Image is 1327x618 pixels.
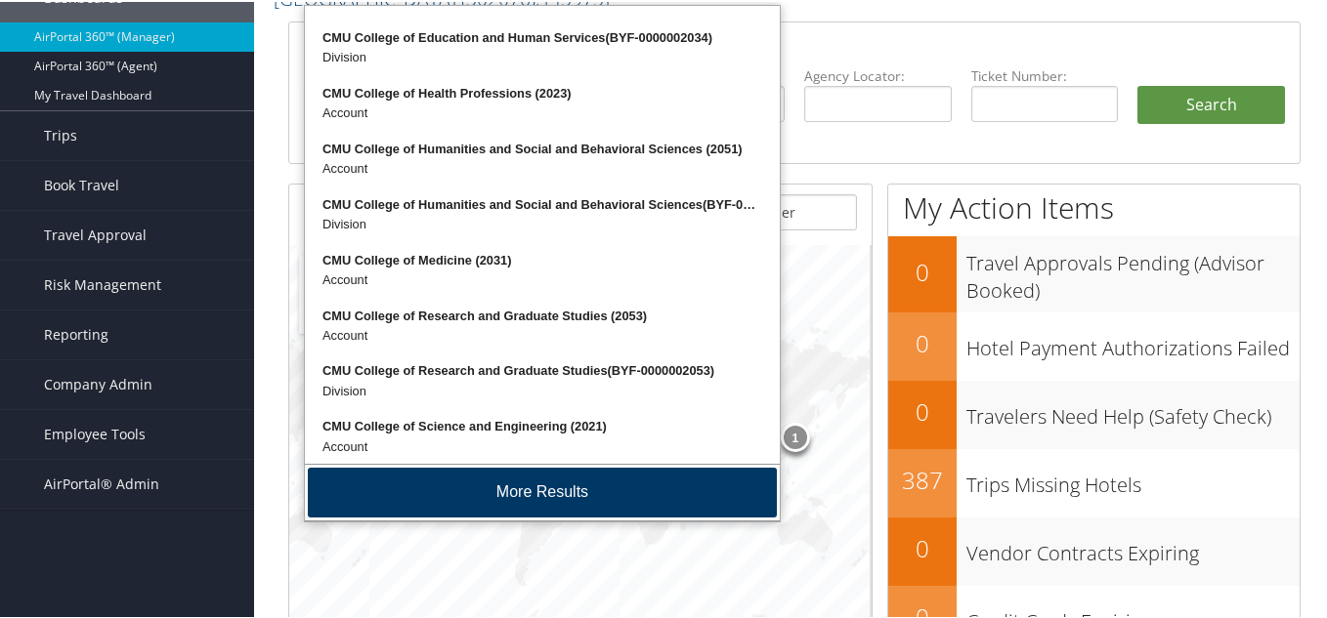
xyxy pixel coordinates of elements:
[308,138,777,157] div: CMU College of Humanities and Social and Behavioral Sciences (2051)
[44,159,119,208] span: Book Travel
[308,26,777,46] div: CMU College of Education and Human Services(BYF-0000002034)
[308,435,777,455] div: Account
[308,268,777,288] div: Account
[888,379,1300,447] a: 0Travelers Need Help (Safety Check)
[44,109,77,158] span: Trips
[308,324,777,344] div: Account
[44,209,147,258] span: Travel Approval
[1137,84,1285,123] button: Search
[44,458,159,507] span: AirPortal® Admin
[308,213,777,232] div: Division
[308,415,777,434] div: CMU College of Science and Engineering (2021)
[888,310,1300,379] a: 0Hotel Payment Authorizations Failed
[966,238,1300,303] h3: Travel Approvals Pending (Advisor Booked)
[888,393,957,427] h2: 0
[308,82,777,102] div: CMU College of Health Professions (2023)
[44,358,152,407] span: Company Admin
[966,391,1300,429] h3: Travelers Need Help (Safety Check)
[888,530,957,563] h2: 0
[44,408,146,457] span: Employee Tools
[308,157,777,177] div: Account
[888,254,957,287] h2: 0
[308,466,777,515] button: More Results
[966,528,1300,565] h3: Vendor Contracts Expiring
[44,259,161,308] span: Risk Management
[299,293,338,332] button: Zoom out
[971,64,1119,84] label: Ticket Number:
[308,380,777,399] div: Division
[888,325,957,358] h2: 0
[308,249,777,268] div: CMU College of Medicine (2031)
[308,102,777,121] div: Account
[888,185,1300,227] h1: My Action Items
[888,234,1300,309] a: 0Travel Approvals Pending (Advisor Booked)
[781,421,810,450] div: 1
[966,323,1300,360] h3: Hotel Payment Authorizations Failed
[966,460,1300,497] h3: Trips Missing Hotels
[804,64,952,84] label: Agency Locator:
[44,309,108,357] span: Reporting
[308,305,777,324] div: CMU College of Research and Graduate Studies (2053)
[299,253,338,292] button: Zoom in
[888,515,1300,584] a: 0Vendor Contracts Expiring
[888,462,957,495] h2: 387
[308,359,777,379] div: CMU College of Research and Graduate Studies(BYF-0000002053)
[308,46,777,65] div: Division
[308,193,777,213] div: CMU College of Humanities and Social and Behavioral Sciences(BYF-0000002051)
[888,447,1300,515] a: 387Trips Missing Hotels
